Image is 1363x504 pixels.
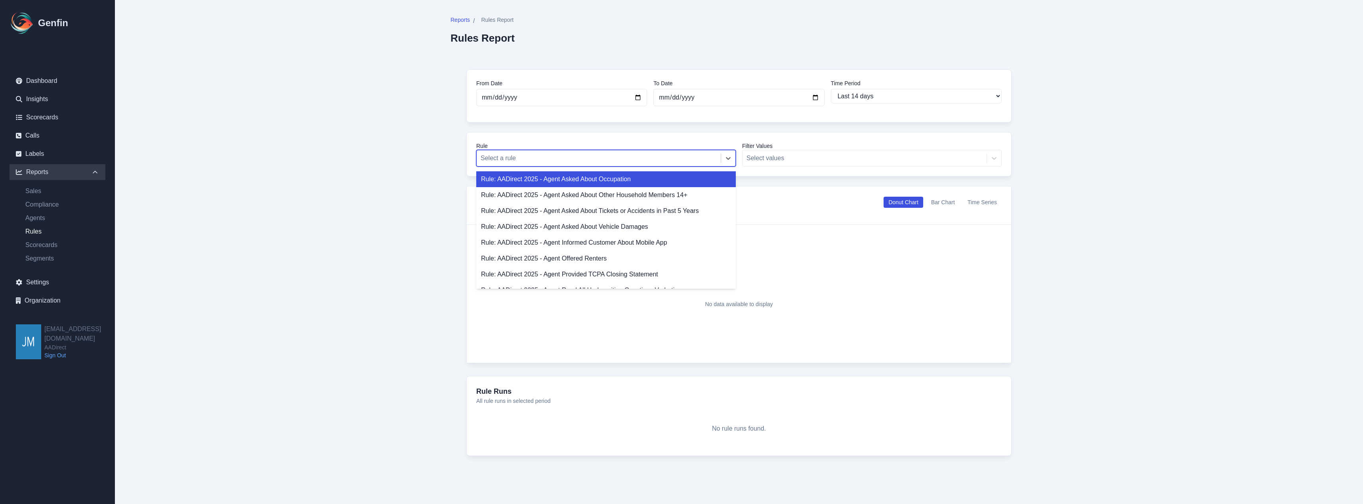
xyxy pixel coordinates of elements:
a: Organization [10,293,105,309]
p: All rule runs in selected period [476,397,1002,405]
label: Rule [476,142,736,150]
a: Dashboard [10,73,105,89]
a: Sign Out [44,351,115,359]
a: Settings [10,274,105,290]
div: Rule: AADirect 2025 - Agent Provided TCPA Closing Statement [476,266,736,282]
label: To Date [653,79,824,87]
img: Logo [10,10,35,36]
div: Rule: AADirect 2025 - Agent Asked About Occupation [476,171,736,187]
div: Rule: AADirect 2025 - Agent Asked About Tickets or Accidents in Past 5 Years [476,203,736,219]
a: Segments [19,254,105,263]
div: No rule runs found. [476,411,1002,446]
a: Insights [10,91,105,107]
label: Filter Values [742,142,1002,150]
span: Reports [451,16,470,24]
button: Donut Chart [884,197,923,208]
div: Rule: AADirect 2025 - Agent Offered Renters [476,251,736,266]
h3: Rule Runs [476,386,1002,397]
p: No data available to display [705,300,773,308]
label: Time Period [831,79,1002,87]
span: / [473,16,475,26]
div: Rule: AADirect 2025 - Agent Informed Customer About Mobile App [476,235,736,251]
h2: Rules Report [451,32,515,44]
div: Rule: AADirect 2025 - Agent Asked About Other Household Members 14+ [476,187,736,203]
a: Reports [451,16,470,26]
h2: [EMAIL_ADDRESS][DOMAIN_NAME] [44,324,115,343]
button: Bar Chart [926,197,960,208]
a: Rules [19,227,105,236]
a: Compliance [19,200,105,209]
span: AADirect [44,343,115,351]
div: Rule: AADirect 2025 - Agent Read All Underwriting Questions Verbatim [476,282,736,298]
button: Time Series [963,197,1002,208]
label: From Date [476,79,647,87]
a: Scorecards [10,109,105,125]
img: jmendoza@aadirect.com [16,324,41,359]
a: Sales [19,186,105,196]
a: Agents [19,213,105,223]
a: Labels [10,146,105,162]
div: Rule: AADirect 2025 - Agent Asked About Vehicle Damages [476,219,736,235]
a: Scorecards [19,240,105,250]
a: Calls [10,128,105,144]
span: Rules Report [481,16,514,24]
h1: Genfin [38,17,68,29]
div: Reports [10,164,105,180]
